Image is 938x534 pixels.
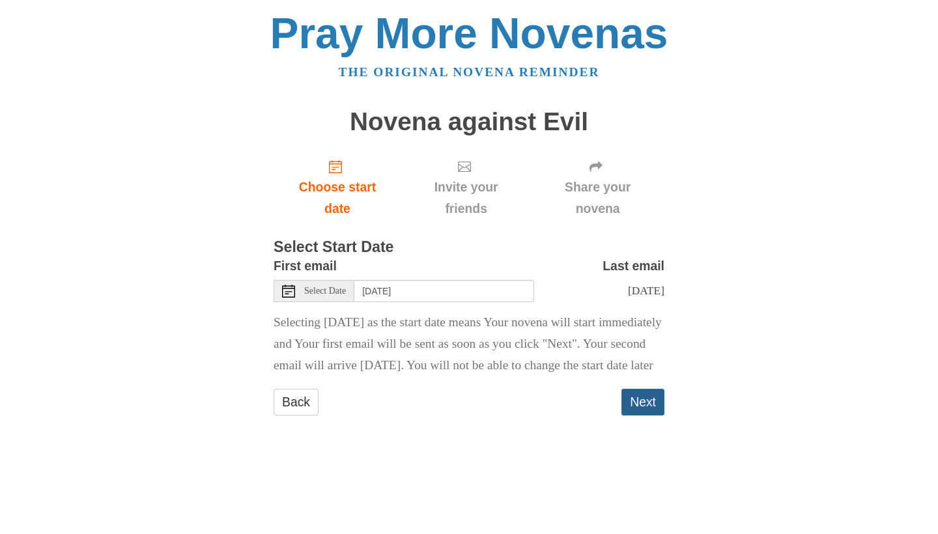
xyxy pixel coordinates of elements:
[628,284,664,297] span: [DATE]
[531,148,664,226] div: Click "Next" to confirm your start date first.
[544,176,651,219] span: Share your novena
[274,389,319,415] a: Back
[274,239,664,256] h3: Select Start Date
[621,389,664,415] button: Next
[304,287,346,296] span: Select Date
[603,255,664,277] label: Last email
[339,65,600,79] a: The original novena reminder
[274,148,401,226] a: Choose start date
[354,280,534,302] input: Use the arrow keys to pick a date
[287,176,388,219] span: Choose start date
[274,312,664,376] p: Selecting [DATE] as the start date means Your novena will start immediately and Your first email ...
[274,108,664,136] h1: Novena against Evil
[274,255,337,277] label: First email
[401,148,531,226] div: Click "Next" to confirm your start date first.
[414,176,518,219] span: Invite your friends
[270,9,668,57] a: Pray More Novenas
